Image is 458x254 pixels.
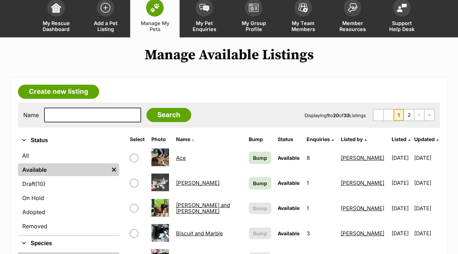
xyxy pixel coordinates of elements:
[307,136,330,142] span: translation missing: en.admin.listings.index.attributes.enquiries
[188,20,220,32] span: My Pet Enquiries
[414,109,424,121] a: Next page
[394,109,404,121] span: Page 1
[341,136,363,142] span: Listed by
[341,136,367,142] a: Listed by
[249,4,259,12] img: group-profile-icon-3fa3cf56718a62981997c0bc7e787c4b2cf8bcc04b72c1350f741eb67cf2f40e.svg
[414,136,439,142] a: Updated
[304,171,337,195] td: 1
[305,113,366,118] span: Displaying to of Listings
[386,20,418,32] span: Support Help Desk
[373,109,383,121] span: First page
[246,134,274,145] th: Bump
[176,155,186,161] a: Ace
[278,180,300,186] span: Available
[249,177,271,189] a: Bump
[392,136,406,142] span: Listed
[389,171,414,195] td: [DATE]
[384,109,393,121] span: Previous page
[23,112,39,118] label: Name
[249,228,271,239] button: Bump
[149,134,172,145] th: Photo
[389,221,414,246] td: [DATE]
[18,239,119,248] button: Species
[51,3,61,13] img: dashboard-icon-eb2f2d2d3e046f16d808141f083e7271f6b2e854fb5c12c21221c1fb7104beca.svg
[18,220,119,232] a: Removed
[298,3,308,12] img: team-members-icon-5396bd8760b3fe7c0b43da4ab00e1e3bb1a5d9ba89233759b79545d2d3fc5d0d.svg
[253,154,267,162] span: Bump
[341,230,384,237] a: [PERSON_NAME]
[90,20,121,32] span: Add a Pet Listing
[404,109,414,121] a: Page 2
[18,85,99,99] a: Create new listing
[176,180,219,186] a: [PERSON_NAME]
[35,180,46,188] span: (10)
[424,109,434,121] a: Last page
[414,136,435,142] span: Updated
[341,180,384,186] a: [PERSON_NAME]
[373,109,435,121] nav: Pagination
[176,230,223,237] a: Biscuit and Marble
[333,113,339,118] strong: 20
[18,163,109,176] a: Available
[278,205,300,211] span: Available
[109,163,119,176] a: Remove filter
[344,113,349,118] strong: 33
[253,180,267,187] span: Bump
[18,136,119,145] button: Status
[275,134,303,145] th: Status
[139,20,171,32] span: Manage My Pets
[253,230,267,237] span: Bump
[18,177,119,190] a: Draft
[176,136,194,142] a: Name
[389,196,414,220] td: [DATE]
[18,206,119,218] a: Adopted
[389,146,414,170] td: [DATE]
[337,20,368,32] span: Member Resources
[150,3,160,12] img: manage-my-pets-icon-02211641906a0b7f246fdf0571729dbe1e7629f14944591b6c1af311fb30b64b.svg
[304,146,337,170] td: 8
[176,202,230,214] a: [PERSON_NAME] and [PERSON_NAME]
[146,108,191,122] input: Search
[341,155,384,161] a: [PERSON_NAME]
[348,3,357,12] img: member-resources-icon-8e73f808a243e03378d46382f2149f9095a855e16c252ad45f914b54edf8863c.svg
[307,136,334,142] a: Enquiries
[414,171,439,195] td: [DATE]
[278,155,300,161] span: Available
[176,136,190,142] span: Name
[249,152,271,164] a: Bump
[238,20,270,32] span: My Group Profile
[327,113,329,118] strong: 1
[414,196,439,220] td: [DATE]
[199,4,209,12] img: pet-enquiries-icon-7e3ad2cf08bfb03b45e93fb7055b45f3efa6380592205ae92323e6603595dc1f.svg
[253,205,267,212] span: Bump
[304,196,337,220] td: 1
[101,3,110,13] img: add-pet-listing-icon-0afa8454b4691262ce3f59096e99ab1cd57d4a30225e0717b998d2c9b9846f56.svg
[278,230,300,236] span: Available
[397,4,407,12] img: help-desk-icon-fdf02630f3aa405de69fd3d07c3f3aa587a6932b1a1747fa1d2bba05be0121f9.svg
[127,134,148,145] th: Select
[414,221,439,246] td: [DATE]
[18,148,119,235] div: Status
[18,192,119,204] a: On Hold
[40,20,72,32] span: My Rescue Dashboard
[414,146,439,170] td: [DATE]
[249,202,271,214] button: Bump
[18,149,119,162] a: All
[392,136,410,142] a: Listed
[341,205,384,212] a: [PERSON_NAME]
[304,221,337,246] td: 3
[287,20,319,32] span: My Team Members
